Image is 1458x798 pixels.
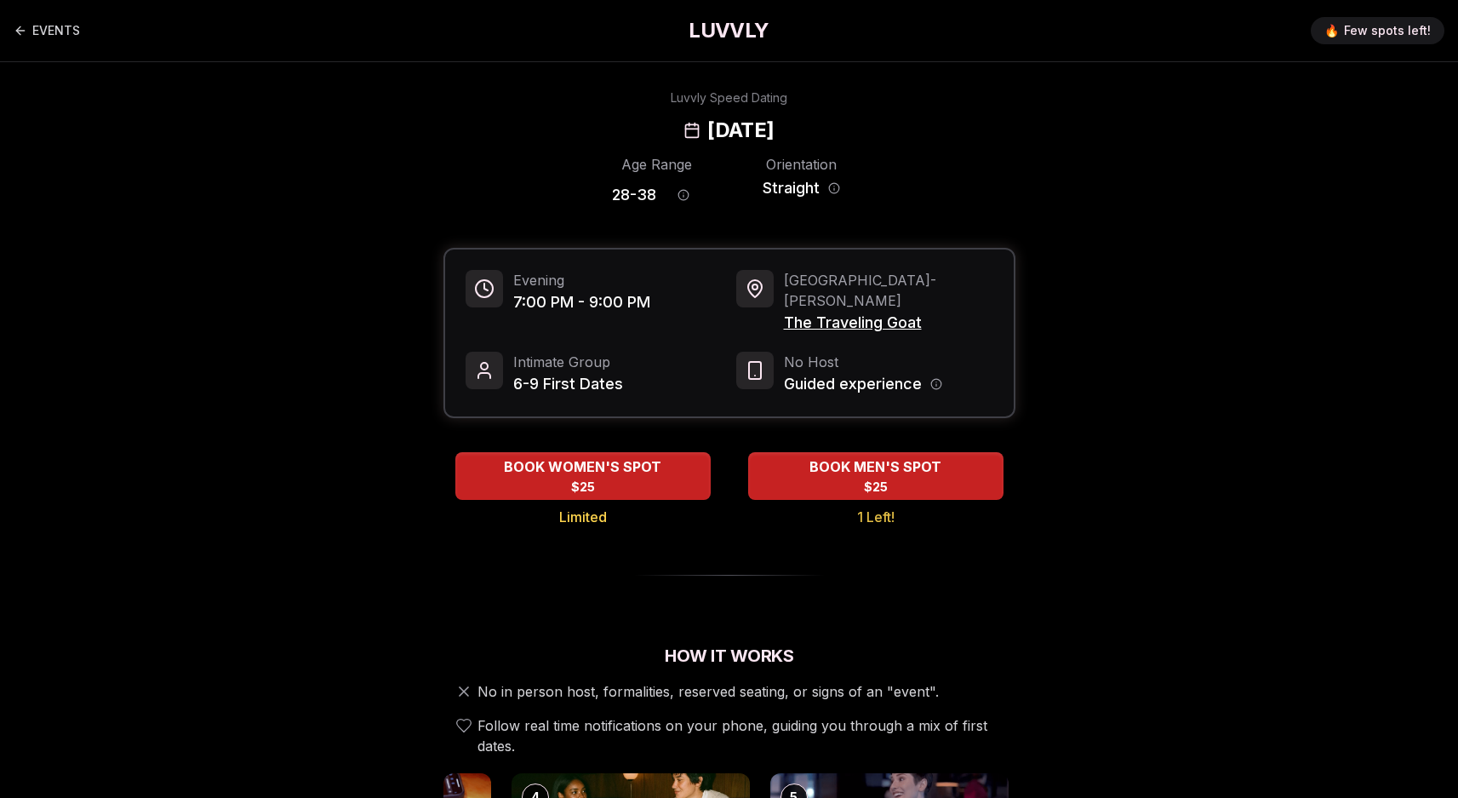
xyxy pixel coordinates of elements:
[513,352,623,372] span: Intimate Group
[1324,22,1339,39] span: 🔥
[455,452,711,500] button: BOOK WOMEN'S SPOT - Limited
[671,89,787,106] div: Luvvly Speed Dating
[612,183,656,207] span: 28 - 38
[513,372,623,396] span: 6-9 First Dates
[707,117,774,144] h2: [DATE]
[500,456,665,477] span: BOOK WOMEN'S SPOT
[513,270,650,290] span: Evening
[477,715,1009,756] span: Follow real time notifications on your phone, guiding you through a mix of first dates.
[784,311,993,335] span: The Traveling Goat
[612,154,702,175] div: Age Range
[930,378,942,390] button: Host information
[14,14,80,48] a: Back to events
[806,456,945,477] span: BOOK MEN'S SPOT
[689,17,769,44] a: LUVVLY
[757,154,847,175] div: Orientation
[828,182,840,194] button: Orientation information
[864,479,888,496] span: $25
[784,352,942,372] span: No Host
[477,681,939,702] span: No in person host, formalities, reserved seating, or signs of an "event".
[443,644,1015,668] h2: How It Works
[857,507,895,527] span: 1 Left!
[763,176,820,200] span: Straight
[784,270,993,311] span: [GEOGRAPHIC_DATA] - [PERSON_NAME]
[1344,22,1431,39] span: Few spots left!
[665,176,702,214] button: Age range information
[571,479,595,496] span: $25
[513,290,650,314] span: 7:00 PM - 9:00 PM
[784,372,922,396] span: Guided experience
[559,507,607,527] span: Limited
[748,452,1003,500] button: BOOK MEN'S SPOT - 1 Left!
